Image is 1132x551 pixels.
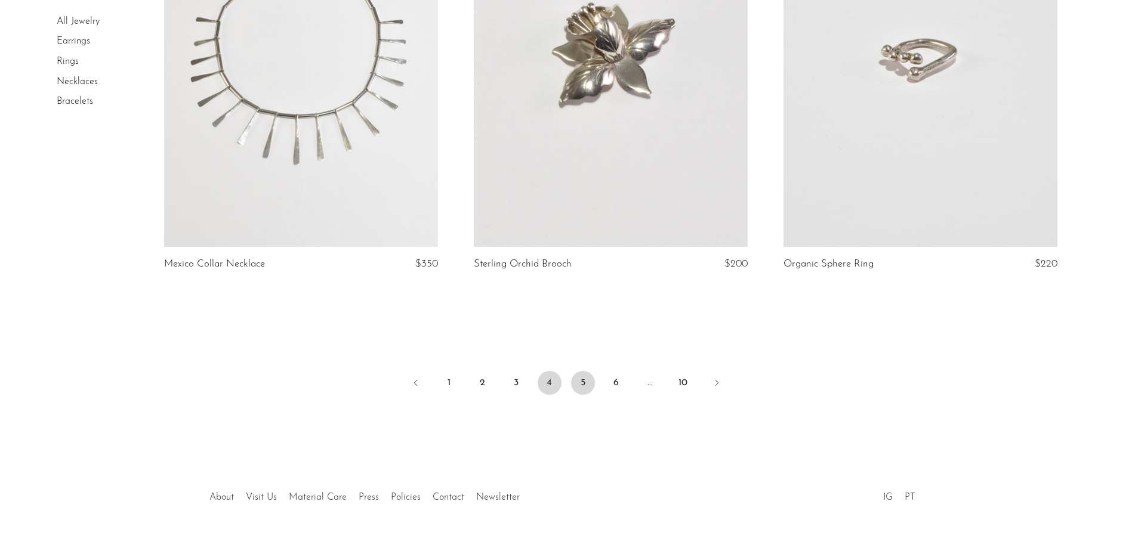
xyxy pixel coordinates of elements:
[246,493,277,502] a: Visit Us
[705,371,729,397] a: Next
[57,37,90,47] a: Earrings
[1035,259,1057,269] span: $220
[164,259,265,270] a: Mexico Collar Necklace
[289,493,347,502] a: Material Care
[57,57,79,66] a: Rings
[571,371,595,395] a: 5
[784,259,874,270] a: Organic Sphere Ring
[883,493,893,502] a: IG
[415,259,438,269] span: $350
[724,259,748,269] span: $200
[604,371,628,395] a: 6
[437,371,461,395] a: 1
[905,493,915,502] a: PT
[57,17,100,26] a: All Jewelry
[504,371,528,395] a: 3
[359,493,379,502] a: Press
[538,371,562,395] span: 4
[57,77,98,86] a: Necklaces
[671,371,695,395] a: 10
[877,483,921,506] ul: Social Medias
[209,493,234,502] a: About
[433,493,464,502] a: Contact
[471,371,495,395] a: 2
[638,371,662,395] span: …
[203,483,526,506] ul: Quick links
[391,493,421,502] a: Policies
[57,97,93,106] a: Bracelets
[404,371,428,397] a: Previous
[474,259,572,270] a: Sterling Orchid Brooch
